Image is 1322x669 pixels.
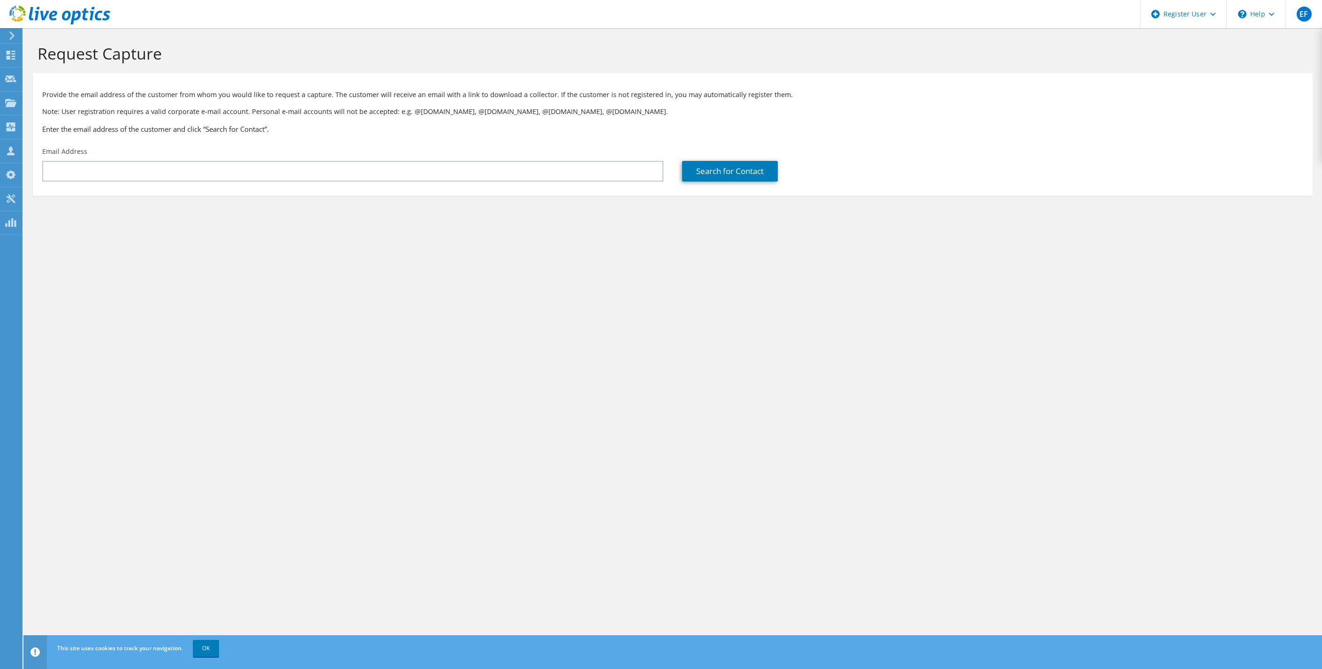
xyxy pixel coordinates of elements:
p: Note: User registration requires a valid corporate e-mail account. Personal e-mail accounts will ... [42,106,1303,117]
span: EF [1297,7,1312,22]
span: This site uses cookies to track your navigation. [57,644,183,652]
h3: Enter the email address of the customer and click “Search for Contact”. [42,124,1303,134]
label: Email Address [42,147,87,156]
h1: Request Capture [38,44,1303,63]
a: OK [193,640,219,657]
p: Provide the email address of the customer from whom you would like to request a capture. The cust... [42,90,1303,100]
svg: \n [1238,10,1246,18]
a: Search for Contact [682,161,778,182]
